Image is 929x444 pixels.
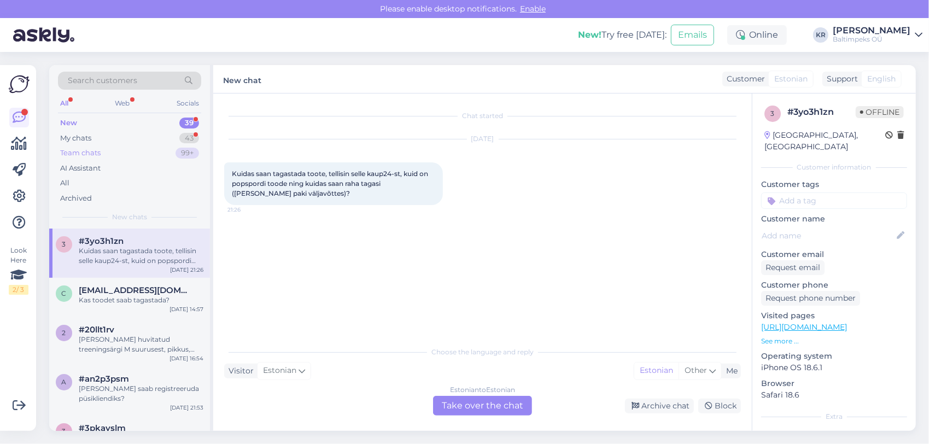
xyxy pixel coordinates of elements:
div: Request email [761,260,825,275]
div: Online [727,25,787,45]
span: #3yo3h1zn [79,236,124,246]
span: New chats [112,212,147,222]
span: 3 [62,240,66,248]
div: [DATE] 21:53 [170,404,203,412]
span: #an2p3psm [79,374,129,384]
span: #20llt1rv [79,325,114,335]
p: Visited pages [761,310,907,322]
span: Enable [517,4,549,14]
div: 43 [179,133,199,144]
div: Me [722,365,738,377]
input: Add name [762,230,895,242]
div: [DATE] 21:26 [170,266,203,274]
span: 2 [62,329,66,337]
span: Estonian [263,365,296,377]
div: Block [698,399,741,413]
label: New chat [223,72,261,86]
p: Customer name [761,213,907,225]
div: All [58,96,71,110]
span: 3 [62,427,66,435]
span: Other [685,365,707,375]
p: Customer phone [761,279,907,291]
div: [PERSON_NAME] huvitatud treeningsärgi M suurusest, pikkus, rinnaümbermõõt. [79,335,203,354]
div: [DATE] 16:54 [170,354,203,363]
input: Add a tag [761,192,907,209]
div: New [60,118,77,128]
p: Customer email [761,249,907,260]
p: Safari 18.6 [761,389,907,401]
div: Customer [722,73,765,85]
span: Kuidas saan tagastada toote, tellisin selle kaup24-st, kuid on popspordi toode ning kuidas saan r... [232,170,430,197]
span: Offline [856,106,904,118]
span: English [867,73,896,85]
b: New! [578,30,601,40]
div: Take over the chat [433,396,532,416]
div: # 3yo3h1zn [787,106,856,119]
a: [PERSON_NAME]Baltimpeks OÜ [833,26,922,44]
div: [DATE] [224,134,741,144]
span: #3pkavslm [79,423,126,433]
span: 21:26 [227,206,268,214]
span: celenasangernebo@gmail.com [79,285,192,295]
div: Archive chat [625,399,694,413]
div: Try free [DATE]: [578,28,667,42]
span: Search customers [68,75,137,86]
div: Kas toodet saab tagastada? [79,295,203,305]
span: Estonian [774,73,808,85]
div: Support [822,73,858,85]
div: [DATE] 14:57 [170,305,203,313]
div: Socials [174,96,201,110]
div: Team chats [60,148,101,159]
div: Customer information [761,162,907,172]
div: Look Here [9,246,28,295]
div: Kuidas saan tagastada toote, tellisin selle kaup24-st, kuid on popspordi toode ning kuidas saan r... [79,246,203,266]
span: c [62,289,67,297]
span: a [62,378,67,386]
div: [PERSON_NAME] [833,26,910,35]
div: [PERSON_NAME] saab registreeruda püsikliendiks? [79,384,203,404]
div: Visitor [224,365,254,377]
div: 99+ [176,148,199,159]
p: Notes [761,428,907,440]
div: Estonian to Estonian [450,385,515,395]
div: Baltimpeks OÜ [833,35,910,44]
div: Chat started [224,111,741,121]
div: Archived [60,193,92,204]
p: iPhone OS 18.6.1 [761,362,907,373]
div: 2 / 3 [9,285,28,295]
div: My chats [60,133,91,144]
div: Estonian [634,363,679,379]
img: Askly Logo [9,74,30,95]
p: Customer tags [761,179,907,190]
span: 3 [771,109,775,118]
div: KR [813,27,828,43]
div: AI Assistant [60,163,101,174]
p: See more ... [761,336,907,346]
div: Choose the language and reply [224,347,741,357]
div: [GEOGRAPHIC_DATA], [GEOGRAPHIC_DATA] [764,130,885,153]
button: Emails [671,25,714,45]
div: All [60,178,69,189]
p: Operating system [761,350,907,362]
p: Browser [761,378,907,389]
div: Request phone number [761,291,860,306]
div: 39 [179,118,199,128]
div: Web [113,96,132,110]
a: [URL][DOMAIN_NAME] [761,322,847,332]
div: Extra [761,412,907,422]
